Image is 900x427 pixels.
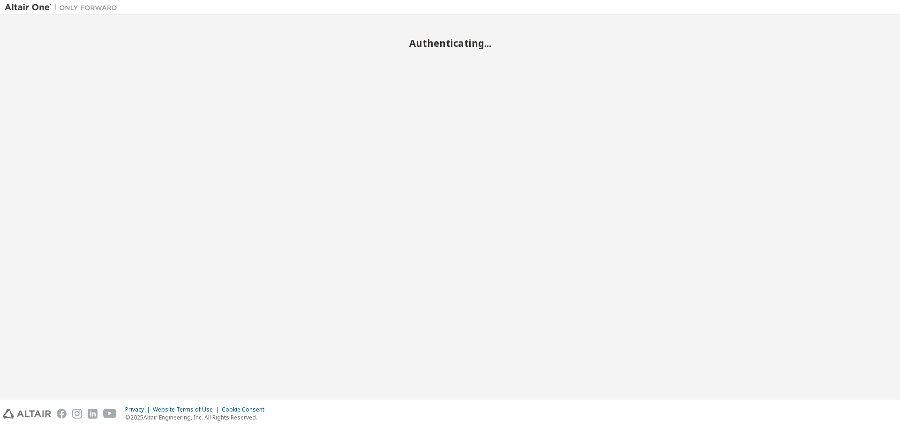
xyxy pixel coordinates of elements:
h2: Authenticating... [5,37,895,49]
img: youtube.svg [103,409,117,419]
div: Cookie Consent [222,406,270,413]
img: linkedin.svg [88,409,97,419]
p: © 2025 Altair Engineering, Inc. All Rights Reserved. [125,413,270,421]
img: Altair One [5,3,122,12]
img: facebook.svg [57,409,67,419]
div: Website Terms of Use [153,406,222,413]
img: instagram.svg [72,409,82,419]
div: Privacy [125,406,153,413]
img: altair_logo.svg [3,409,51,419]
